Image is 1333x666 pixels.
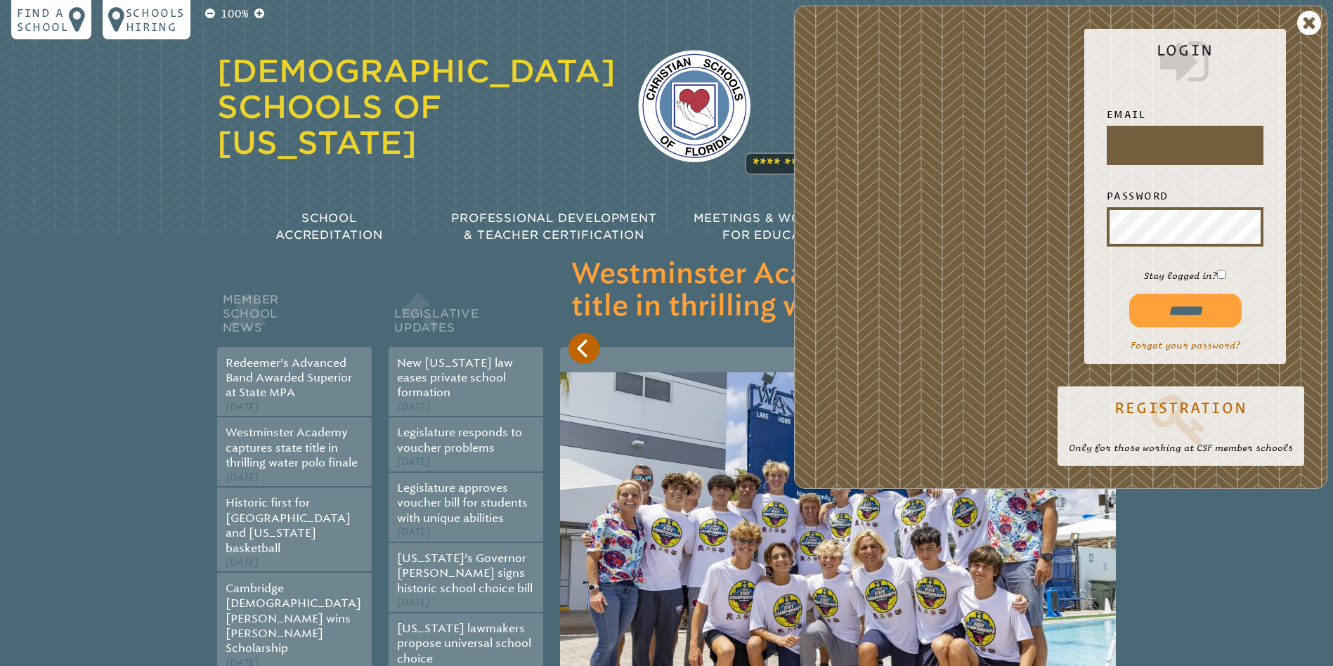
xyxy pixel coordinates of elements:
[17,6,69,34] p: Find a school
[1069,441,1293,455] p: Only for those working at CSF member schools
[217,289,372,347] h2: Member School News
[226,496,351,554] a: Historic first for [GEOGRAPHIC_DATA] and [US_STATE] basketball
[1131,340,1240,351] a: Forgot your password?
[773,59,1117,171] p: The agency that [US_STATE]’s [DEMOGRAPHIC_DATA] schools rely on for best practices in accreditati...
[226,356,352,400] a: Redeemer’s Advanced Band Awarded Superior at State MPA
[397,526,430,538] span: [DATE]
[226,582,361,655] a: Cambridge [DEMOGRAPHIC_DATA][PERSON_NAME] wins [PERSON_NAME] Scholarship
[694,211,865,242] span: Meetings & Workshops for Educators
[226,556,259,568] span: [DATE]
[275,211,382,242] span: School Accreditation
[568,333,599,364] button: Previous
[638,50,750,162] img: csf-logo-web-colors.png
[1069,391,1293,447] a: Registration
[397,481,528,525] a: Legislature approves voucher bill for students with unique abilities
[226,471,259,483] span: [DATE]
[1107,188,1263,204] label: Password
[397,426,522,454] a: Legislature responds to voucher problems
[451,211,656,242] span: Professional Development & Teacher Certification
[397,401,430,413] span: [DATE]
[1107,106,1263,123] label: Email
[1095,269,1275,282] p: Stay logged in?
[126,6,185,34] p: Schools Hiring
[1095,41,1275,89] h2: Login
[397,551,533,595] a: [US_STATE]’s Governor [PERSON_NAME] signs historic school choice bill
[218,6,252,22] p: 100%
[571,259,1105,323] h3: Westminster Academy captures state title in thrilling water polo finale
[397,356,513,400] a: New [US_STATE] law eases private school formation
[397,622,531,665] a: [US_STATE] lawmakers propose universal school choice
[397,456,430,468] span: [DATE]
[226,401,259,413] span: [DATE]
[397,596,430,608] span: [DATE]
[226,426,358,469] a: Westminster Academy captures state title in thrilling water polo finale
[389,289,543,347] h2: Legislative Updates
[217,53,616,161] a: [DEMOGRAPHIC_DATA] Schools of [US_STATE]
